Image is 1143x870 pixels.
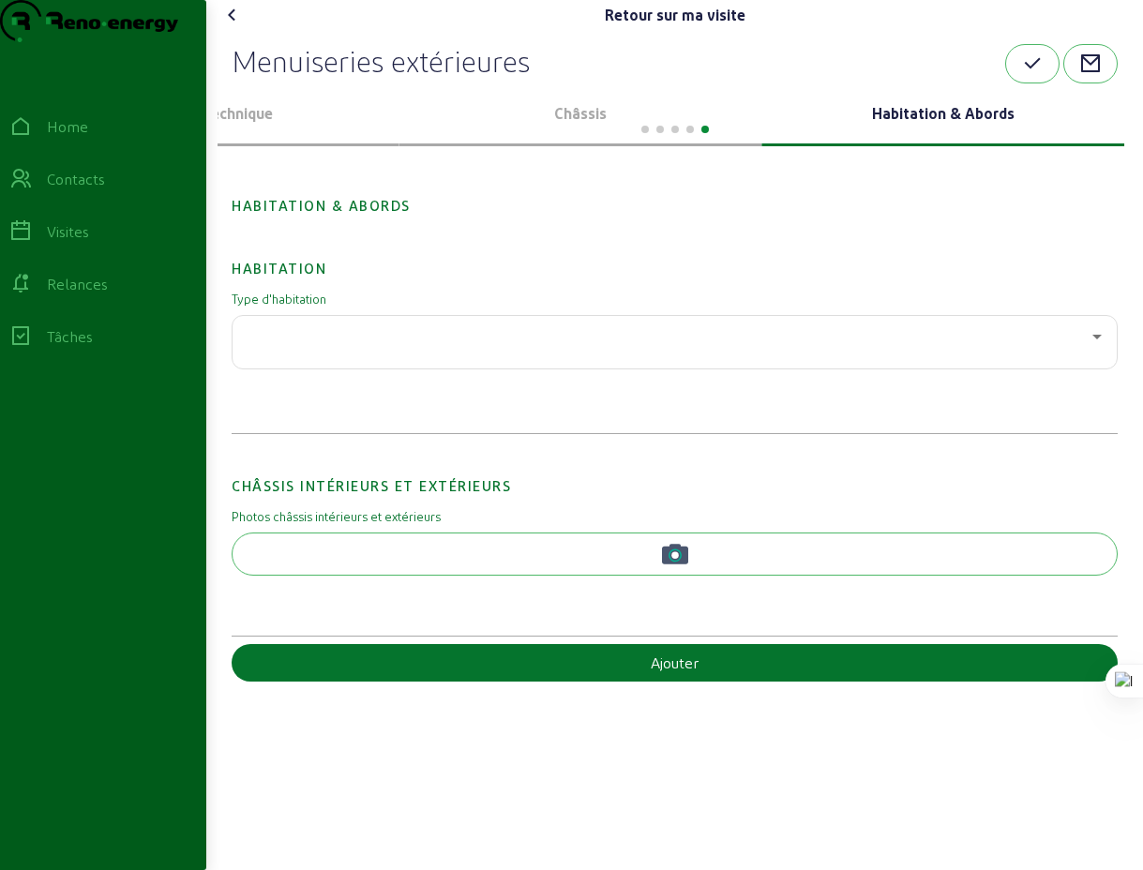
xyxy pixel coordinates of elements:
div: Home [47,115,88,138]
h2: Habitation & Abords [232,166,1118,217]
p: Habitation & Abords [769,102,1117,125]
div: Retour sur ma visite [605,4,745,26]
h2: Habitation [232,229,1118,279]
div: Visites [47,220,89,243]
div: Contacts [47,168,105,190]
swiper-slide: 5 / 6 [399,83,761,146]
p: Visite technique [44,102,392,125]
button: Ajouter [232,644,1118,682]
div: Ajouter [651,652,699,674]
swiper-slide: 4 / 6 [37,83,399,146]
mat-label: Type d'habitation [232,291,1118,307]
div: Relances [47,273,108,295]
mat-label: Photos châssis intérieurs et extérieurs [232,508,1118,525]
swiper-slide: 6 / 6 [761,83,1124,146]
h2: Menuiseries extérieures [232,44,530,78]
div: Tâches [47,325,93,348]
p: Châssis [406,102,754,125]
h2: Châssis intérieurs et extérieurs [232,446,1118,497]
